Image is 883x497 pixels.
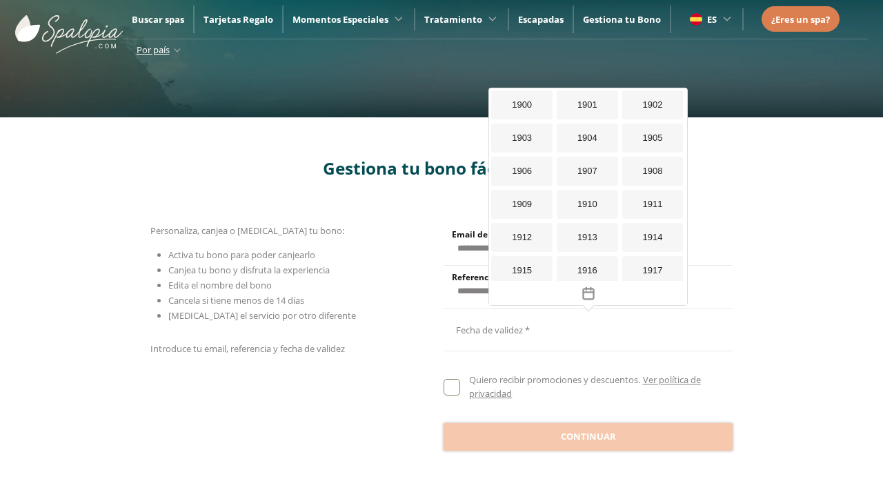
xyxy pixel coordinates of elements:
span: Continuar [561,430,616,444]
div: 1904 [557,124,618,153]
div: 1907 [557,157,618,186]
div: 1917 [622,256,684,285]
div: 1911 [622,190,684,219]
a: Tarjetas Regalo [204,13,273,26]
span: Por país [137,43,170,56]
span: Gestiona tu bono fácilmente [323,157,560,179]
div: 1914 [622,223,684,252]
span: Personaliza, canjea o [MEDICAL_DATA] tu bono: [150,224,344,237]
div: 1901 [557,90,618,119]
div: 1912 [491,223,553,252]
span: Edita el nombre del bono [168,279,272,291]
a: Gestiona tu Bono [583,13,661,26]
div: 1910 [557,190,618,219]
div: 1915 [491,256,553,285]
a: Escapadas [518,13,564,26]
span: Quiero recibir promociones y descuentos. [469,373,640,386]
span: Activa tu bono para poder canjearlo [168,248,315,261]
div: 1900 [491,90,553,119]
div: 1906 [491,157,553,186]
div: 1903 [491,124,553,153]
div: 1916 [557,256,618,285]
span: Canjea tu bono y disfruta la experiencia [168,264,330,276]
div: 1913 [557,223,618,252]
img: ImgLogoSpalopia.BvClDcEz.svg [15,1,123,54]
div: 1908 [622,157,684,186]
span: Introduce tu email, referencia y fecha de validez [150,342,345,355]
a: Ver política de privacidad [469,373,700,400]
button: Toggle overlay [489,281,687,305]
span: ¿Eres un spa? [771,13,830,26]
button: Continuar [444,423,733,451]
span: [MEDICAL_DATA] el servicio por otro diferente [168,309,356,322]
a: ¿Eres un spa? [771,12,830,27]
div: 1909 [491,190,553,219]
a: Buscar spas [132,13,184,26]
div: 1905 [622,124,684,153]
span: Cancela si tiene menos de 14 días [168,294,304,306]
div: 1902 [622,90,684,119]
